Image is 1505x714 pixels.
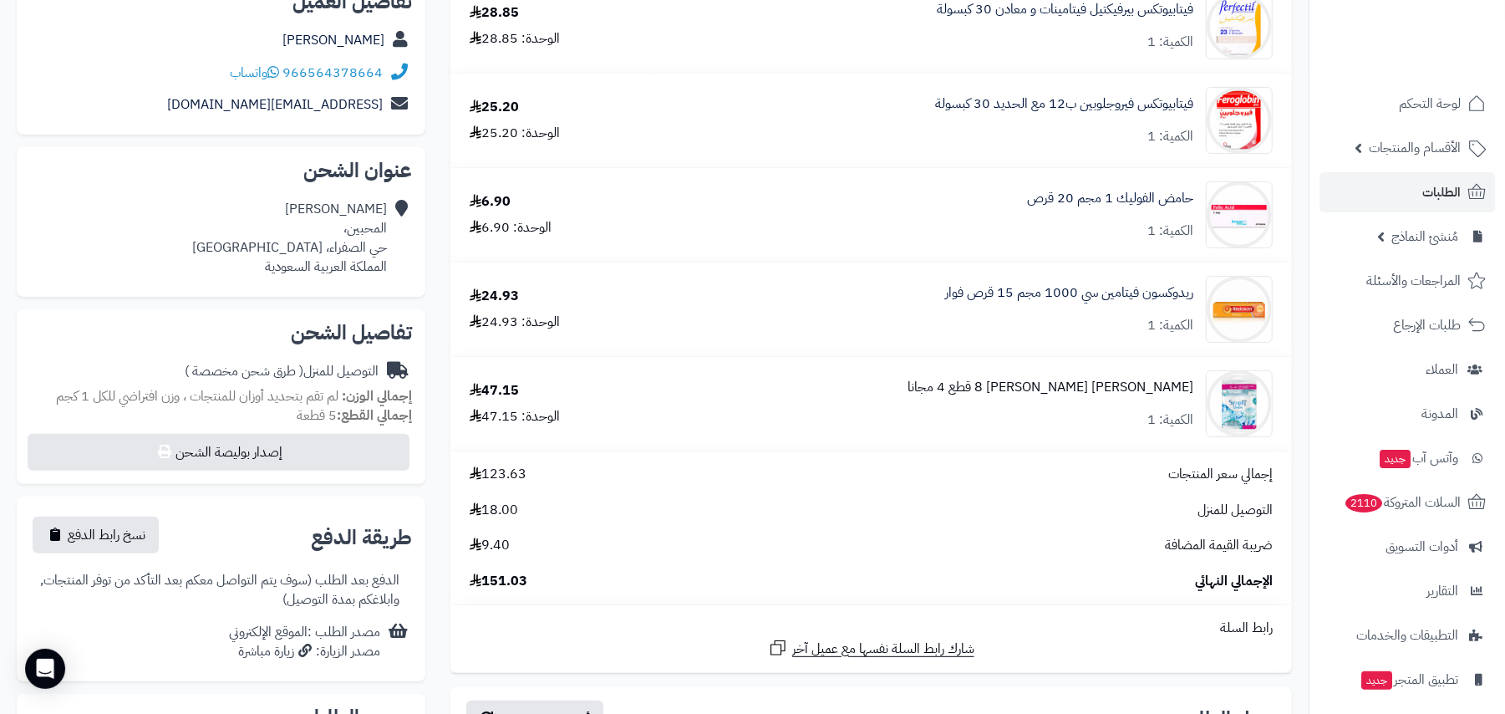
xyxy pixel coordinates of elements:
[1207,370,1272,437] img: 156198de8ce7e55b73850cf6e79f70bc25a30-90x90.jpg
[1319,394,1495,434] a: المدونة
[470,572,527,591] span: 151.03
[282,63,383,83] a: 966564378664
[1147,222,1193,241] div: الكمية: 1
[1356,624,1458,647] span: التطبيقات والخدمات
[1399,92,1461,115] span: لوحة التحكم
[1421,402,1458,426] span: المدونة
[33,517,159,553] button: نسخ رابط الدفع
[1391,225,1458,248] span: مُنشئ النماذج
[1380,450,1411,468] span: جديد
[1361,671,1392,690] span: جديد
[1319,438,1495,478] a: وآتس آبجديد
[1426,358,1458,381] span: العملاء
[230,63,279,83] a: واتساب
[311,528,412,548] h2: طريقة الدفع
[470,124,560,143] div: الوحدة: 25.20
[470,501,518,520] span: 18.00
[1147,127,1193,146] div: الكمية: 1
[185,361,303,381] span: ( طرق شحن مخصصة )
[1422,181,1461,204] span: الطلبات
[167,94,383,115] a: [EMAIL_ADDRESS][DOMAIN_NAME]
[28,434,409,471] button: إصدار بوليصة الشحن
[470,192,511,212] div: 6.90
[470,313,560,332] div: الوحدة: 24.93
[1345,494,1382,513] span: 2110
[1378,446,1458,470] span: وآتس آب
[1147,33,1193,52] div: الكمية: 1
[1147,411,1193,430] div: الكمية: 1
[470,29,560,48] div: الوحدة: 28.85
[282,30,384,50] a: [PERSON_NAME]
[192,200,387,276] div: [PERSON_NAME] المحبين، حي الصفراء، [GEOGRAPHIC_DATA] المملكة العربية السعودية
[229,642,380,661] div: مصدر الزيارة: زيارة مباشرة
[229,623,380,661] div: مصدر الطلب :الموقع الإلكتروني
[470,536,510,555] span: 9.40
[1319,571,1495,611] a: التقارير
[1360,668,1458,691] span: تطبيق المتجر
[1027,189,1193,208] a: حامض الفوليك 1 مجم 20 قرص
[68,525,145,545] span: نسخ رابط الدفع
[908,378,1193,397] a: [PERSON_NAME] [PERSON_NAME] 8 قطع 4 مجانا
[1393,314,1461,337] span: طلبات الإرجاع
[342,386,412,406] strong: إجمالي الوزن:
[1207,87,1272,154] img: 4382326347ade189f9ad685bd8739e926be4-90x90.jpg
[1319,482,1495,523] a: السلات المتروكة2110
[470,465,526,484] span: 123.63
[1319,660,1495,700] a: تطبيق المتجرجديد
[1168,465,1273,484] span: إجمالي سعر المنتجات
[25,649,65,689] div: Open Intercom Messenger
[30,161,412,181] h2: عنوان الشحن
[1369,136,1461,160] span: الأقسام والمنتجات
[470,3,519,23] div: 28.85
[1147,316,1193,335] div: الكمية: 1
[470,218,552,237] div: الوحدة: 6.90
[792,640,974,659] span: شارك رابط السلة نفسها مع عميل آخر
[1426,579,1458,603] span: التقارير
[1319,84,1495,124] a: لوحة التحكم
[1366,269,1461,293] span: المراجعات والأسئلة
[1391,44,1489,79] img: logo-2.png
[30,323,412,343] h2: تفاصيل الشحن
[1386,535,1458,558] span: أدوات التسويق
[337,405,412,426] strong: إجمالي القطع:
[768,638,974,659] a: شارك رابط السلة نفسها مع عميل آخر
[1319,349,1495,390] a: العملاء
[457,619,1285,638] div: رابط السلة
[470,287,519,306] div: 24.93
[297,405,412,426] small: 5 قطعة
[1319,261,1495,301] a: المراجعات والأسئلة
[470,381,519,400] div: 47.15
[1207,276,1272,343] img: 456097d5441eea62d33f0c9a513f07bc687d-90x90.jpg
[30,571,399,609] div: الدفع بعد الطلب (سوف يتم التواصل معكم بعد التأكد من توفر المنتجات, وابلاغكم بمدة التوصيل)
[1319,172,1495,212] a: الطلبات
[56,386,338,406] span: لم تقم بتحديد أوزان للمنتجات ، وزن افتراضي للكل 1 كجم
[935,94,1193,114] a: فيتابيوتكس فيروجلوبين ب12 مع الحديد 30 كبسولة
[1344,491,1461,514] span: السلات المتروكة
[470,407,560,426] div: الوحدة: 47.15
[1197,501,1273,520] span: التوصيل للمنزل
[1165,536,1273,555] span: ضريبة القيمة المضافة
[1195,572,1273,591] span: الإجمالي النهائي
[1319,527,1495,567] a: أدوات التسويق
[1207,181,1272,248] img: 4554b7b739f56e2112380aa0e5f095a03919-90x90.jpg
[1319,615,1495,655] a: التطبيقات والخدمات
[185,362,379,381] div: التوصيل للمنزل
[1319,305,1495,345] a: طلبات الإرجاع
[470,98,519,117] div: 25.20
[945,283,1193,303] a: ريدوكسون فيتامين سي 1000 مجم 15 قرص فوار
